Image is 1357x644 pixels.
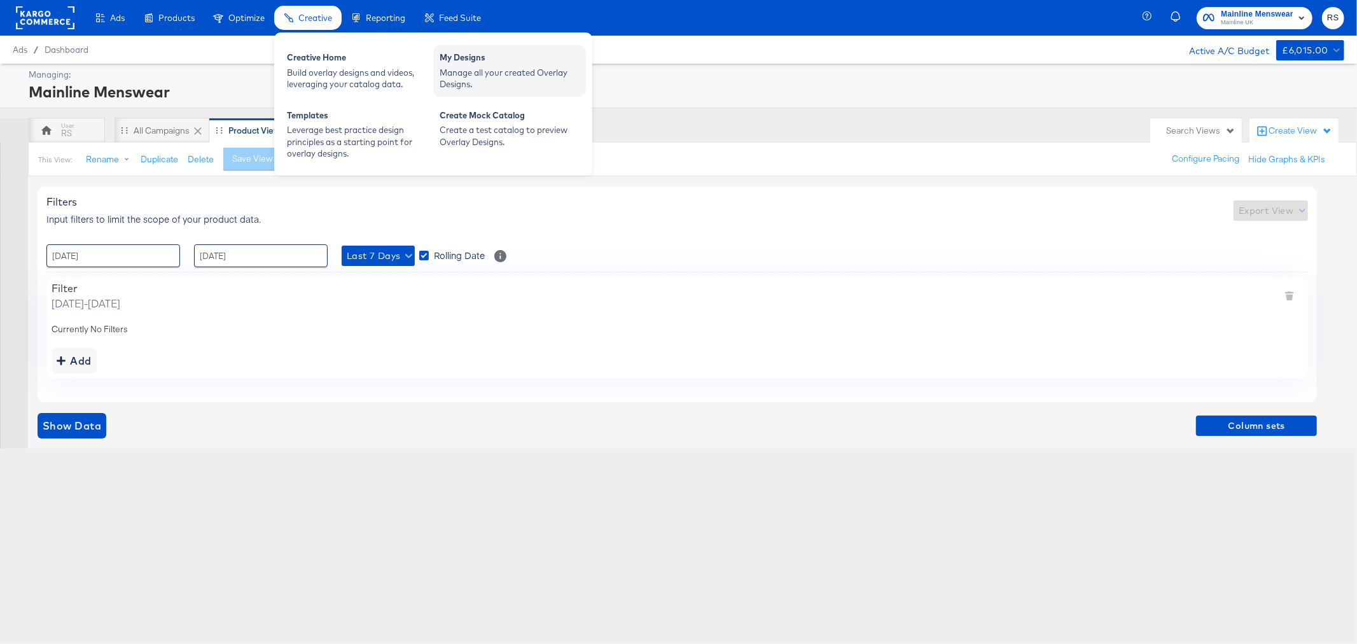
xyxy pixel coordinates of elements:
span: Input filters to limit the scope of your product data. [46,213,261,225]
button: Last 7 Days [342,246,415,266]
span: Ads [110,13,125,23]
span: [DATE] - [DATE] [52,296,120,311]
div: Active A/C Budget [1176,40,1270,59]
span: Products [158,13,195,23]
div: Create View [1269,125,1332,137]
button: Hide Graphs & KPIs [1248,153,1325,165]
button: Column sets [1196,416,1317,436]
div: Managing: [29,69,1341,81]
span: Mainline Menswear [1221,8,1293,21]
span: Ads [13,45,27,55]
div: £6,015.00 [1283,43,1329,59]
div: Product View [228,125,281,137]
span: Creative [298,13,332,23]
button: Duplicate [141,153,178,165]
div: This View: [38,155,72,165]
button: showdata [38,413,106,438]
span: Rolling Date [434,249,485,262]
button: Rename [77,148,143,171]
div: Filter [52,282,120,295]
button: Mainline MenswearMainline UK [1197,7,1312,29]
button: addbutton [52,348,97,374]
span: Filters [46,195,77,208]
button: RS [1322,7,1344,29]
button: Configure Pacing [1163,148,1248,171]
button: £6,015.00 [1276,40,1344,60]
span: Column sets [1201,418,1312,434]
span: Optimize [228,13,265,23]
span: Last 7 Days [347,248,410,264]
span: Show Data [43,417,101,435]
div: Drag to reorder tab [121,127,128,134]
div: Add [57,352,92,370]
div: Mainline Menswear [29,81,1341,102]
span: Feed Suite [439,13,481,23]
span: Mainline UK [1221,18,1293,28]
span: Reporting [366,13,405,23]
div: Drag to reorder tab [216,127,223,134]
span: RS [1327,11,1339,25]
div: All Campaigns [134,125,190,137]
span: / [27,45,45,55]
a: Dashboard [45,45,88,55]
div: Search Views [1166,125,1235,137]
div: Currently No Filters [52,323,1303,335]
button: Delete [188,153,214,165]
div: RS [61,127,72,139]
